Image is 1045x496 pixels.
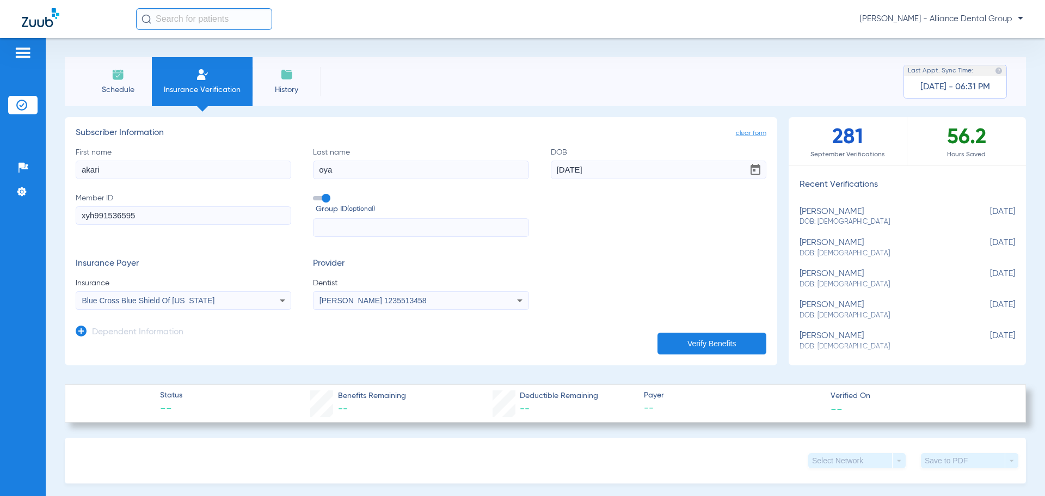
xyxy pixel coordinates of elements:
h3: Recent Verifications [789,180,1026,191]
div: [PERSON_NAME] [800,207,961,227]
h3: Provider [313,259,528,270]
span: [DATE] [961,238,1015,258]
span: [DATE] [961,300,1015,320]
div: [PERSON_NAME] [800,269,961,289]
img: Search Icon [142,14,151,24]
span: [DATE] [961,269,1015,289]
span: -- [520,404,530,414]
span: -- [644,402,821,415]
h3: Dependent Information [92,327,183,338]
span: [DATE] - 06:31 PM [920,82,990,93]
span: Group ID [316,204,528,215]
span: Dentist [313,278,528,289]
img: Schedule [112,68,125,81]
span: [PERSON_NAME] 1235513458 [319,296,427,305]
span: Insurance Verification [160,84,244,95]
h3: Insurance Payer [76,259,291,270]
span: September Verifications [789,149,907,160]
span: Insurance [76,278,291,289]
span: -- [160,402,182,417]
span: DOB: [DEMOGRAPHIC_DATA] [800,217,961,227]
span: clear form [736,128,766,139]
label: Member ID [76,193,291,237]
label: Last name [313,147,528,179]
span: DOB: [DEMOGRAPHIC_DATA] [800,280,961,290]
div: [PERSON_NAME] [800,300,961,320]
span: [PERSON_NAME] - Alliance Dental Group [860,14,1023,25]
input: Member ID [76,206,291,225]
span: [DATE] [961,207,1015,227]
label: DOB [551,147,766,179]
small: (optional) [347,204,375,215]
span: Schedule [92,84,144,95]
input: DOBOpen calendar [551,161,766,179]
button: Verify Benefits [657,333,766,354]
span: DOB: [DEMOGRAPHIC_DATA] [800,249,961,259]
span: Verified On [831,390,1008,402]
span: DOB: [DEMOGRAPHIC_DATA] [800,342,961,352]
div: [PERSON_NAME] [800,238,961,258]
span: Blue Cross Blue Shield Of [US_STATE] [82,296,215,305]
span: Payer [644,390,821,401]
span: History [261,84,312,95]
span: Deductible Remaining [520,390,598,402]
span: Status [160,390,182,401]
div: 281 [789,117,907,166]
img: hamburger-icon [14,46,32,59]
span: DOB: [DEMOGRAPHIC_DATA] [800,311,961,321]
div: 56.2 [907,117,1026,166]
h3: Subscriber Information [76,128,766,139]
button: Open calendar [745,159,766,181]
img: Zuub Logo [22,8,59,27]
img: History [280,68,293,81]
span: -- [831,403,843,414]
img: last sync help info [995,67,1003,75]
input: Last name [313,161,528,179]
span: -- [338,404,348,414]
span: Last Appt. Sync Time: [908,65,973,76]
input: First name [76,161,291,179]
label: First name [76,147,291,179]
input: Search for patients [136,8,272,30]
span: [DATE] [961,331,1015,351]
img: Manual Insurance Verification [196,68,209,81]
span: Hours Saved [907,149,1026,160]
div: [PERSON_NAME] [800,331,961,351]
span: Benefits Remaining [338,390,406,402]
